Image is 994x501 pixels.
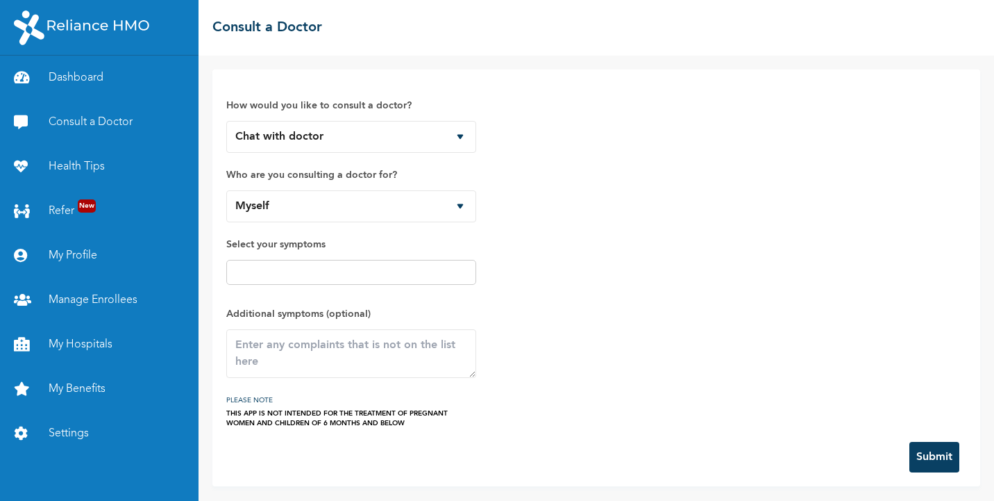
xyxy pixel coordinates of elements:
[226,392,476,409] h3: PLEASE NOTE
[226,167,476,183] label: Who are you consulting a doctor for?
[212,17,322,38] h2: Consult a Doctor
[909,442,959,473] button: Submit
[226,306,476,322] label: Additional symptoms (optional)
[14,10,149,45] img: RelianceHMO's Logo
[78,199,96,213] span: New
[226,97,476,114] label: How would you like to consult a doctor?
[226,236,476,253] label: Select your symptoms
[226,409,476,428] div: THIS APP IS NOT INTENDED FOR THE TREATMENT OF PREGNANT WOMEN AND CHILDREN OF 6 MONTHS AND BELOW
